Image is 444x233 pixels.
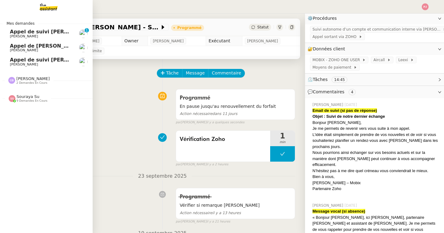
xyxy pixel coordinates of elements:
span: il y a 13 heures [180,211,241,215]
span: min [270,140,295,145]
span: [PERSON_NAME] [10,62,38,66]
strong: Objet : Suivi de notre dernier échange [312,114,385,119]
div: Partenaire Zoho [312,186,439,192]
small: [PERSON_NAME] [176,162,228,167]
button: Tâche [157,69,182,78]
div: ⚙️Procédures [305,12,444,24]
img: users%2FW4OQjB9BRtYK2an7yusO0WsYLsD3%2Favatar%2F28027066-518b-424c-8476-65f2e549ac29 [79,29,88,38]
span: Tâches [313,77,328,82]
span: il y a quelques secondes [207,120,245,125]
small: [PERSON_NAME] [176,120,245,125]
div: 💬Commentaires 4 [305,86,444,98]
img: svg [8,77,15,84]
span: Vérifier si remarque [PERSON_NAME] [180,202,291,209]
span: [PERSON_NAME] [153,38,184,44]
span: Appel de suivi [PERSON_NAME] [10,29,97,35]
div: 🔐Données client [305,43,444,55]
span: Suivi autonome d’un compte et communication interne via [PERSON_NAME] [312,26,443,32]
span: Appel de [PERSON_NAME] - STARTC [10,43,108,49]
span: Procédures [313,16,337,21]
span: Appel sortant via ZOHO [312,34,359,40]
img: users%2FW4OQjB9BRtYK2an7yusO0WsYLsD3%2Favatar%2F28027066-518b-424c-8476-65f2e549ac29 [79,57,88,66]
span: [PERSON_NAME] [16,76,50,81]
span: MOBIX - ZOHO ONE USER [312,57,362,63]
span: [DATE] [345,102,358,108]
span: Vérification Zoho [180,135,266,144]
span: 2 demandes en cours [16,81,47,85]
div: Bien à vous, [312,174,439,180]
button: Commentaire [208,69,245,78]
span: ⚙️ [308,15,340,22]
span: Programmé [180,95,210,101]
span: En pause jusqu'au renouvellement du forfait [180,103,291,110]
span: par [176,219,181,224]
span: Action nécessaire [180,112,212,116]
span: Moyens de paiement [312,64,354,70]
td: Owner [122,36,148,46]
span: Action nécessaire [180,211,212,215]
span: [DATE] [345,203,358,208]
span: Commentaire [212,70,241,77]
span: [PERSON_NAME] [247,38,278,44]
span: [PERSON_NAME] [312,203,345,208]
div: L’idée était simplement de prendre de vos nouvelles et de voir si vous souhaiteriez planifier un ... [312,132,439,150]
div: Nous pourrions ainsi échanger sur vos besoins actuels et sur la manière dont [PERSON_NAME] peut c... [312,150,439,168]
span: 1 [270,132,295,140]
small: [PERSON_NAME] [176,219,230,224]
span: Appel de suivi [PERSON_NAME] - SOLAR PARTNERS [32,24,160,30]
span: Mes demandes [3,20,38,27]
span: Leexi [398,57,410,63]
div: Programmé [177,26,202,30]
nz-tag: 4 [349,89,356,95]
button: Message [182,69,208,78]
span: Aircall [373,57,387,63]
span: 🔐 [308,45,348,53]
p: 1 [86,28,88,34]
span: dans 11 jours [180,112,237,116]
nz-badge-sup: 1 [85,28,89,32]
img: users%2FW4OQjB9BRtYK2an7yusO0WsYLsD3%2Favatar%2F28027066-518b-424c-8476-65f2e549ac29 [79,44,88,52]
span: il y a 21 heures [207,219,230,224]
td: Exécutant [206,36,242,46]
span: [PERSON_NAME] [10,48,38,52]
span: par [176,162,181,167]
span: Message [186,70,205,77]
span: Statut [257,25,269,29]
span: 💬 [308,89,358,94]
span: 23 septembre 2025 [133,172,192,180]
img: svg [422,3,429,10]
strong: Email de suivi (si pas de réponse) [312,108,377,113]
span: ⏲️ [308,77,353,82]
div: N’hésitez pas à me dire quel créneau vous conviendrait le mieux. [312,168,439,174]
span: il y a 2 heures [207,162,228,167]
span: Souraya Su [17,94,40,99]
div: ⏲️Tâches 14:45 [305,74,444,86]
nz-tag: 14:45 [332,77,347,83]
span: Données client [313,46,345,51]
div: [PERSON_NAME] – Mobix [312,180,439,186]
span: Appel de suivi [PERSON_NAME] - IZI SAFETY [10,57,132,63]
span: Tâche [166,70,179,77]
div: Je me permets de revenir vers vous suite à mon appel. [312,125,439,132]
img: svg [9,95,15,102]
span: par [176,120,181,125]
span: 9 demandes en cours [17,99,48,103]
span: [PERSON_NAME] [312,102,345,108]
span: Commentaires [313,89,344,94]
strong: Message vocal (si absence) [312,209,365,214]
div: Bonjour [PERSON_NAME], [312,120,439,126]
span: [PERSON_NAME] [10,34,38,38]
span: Programmé [180,194,210,200]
